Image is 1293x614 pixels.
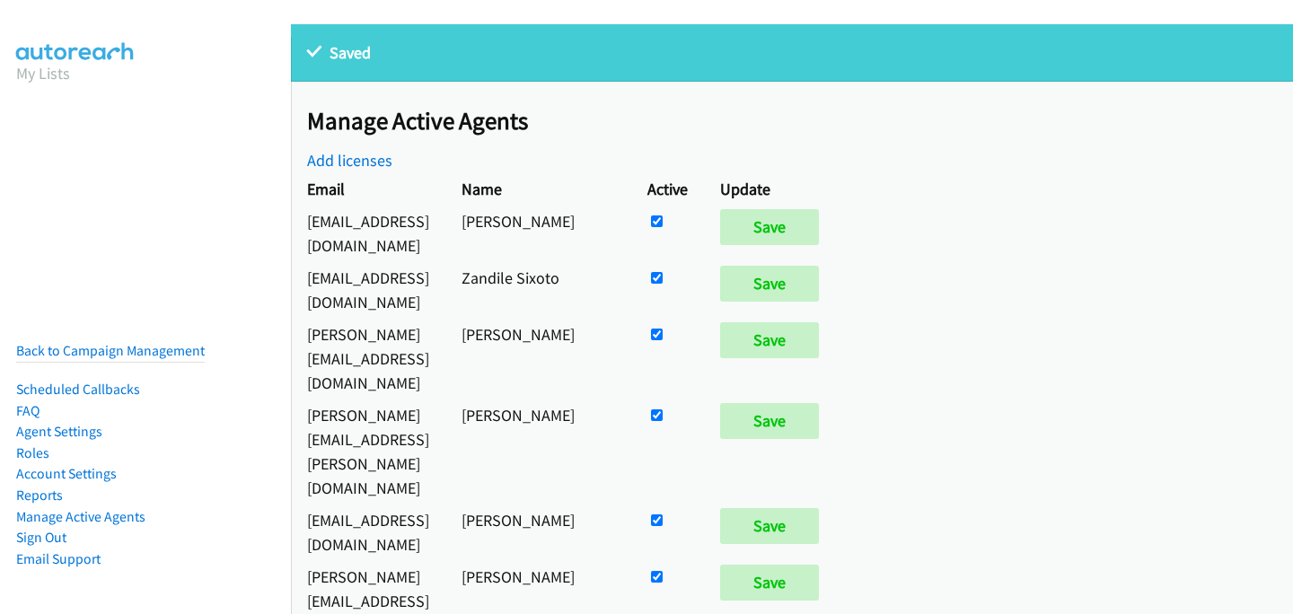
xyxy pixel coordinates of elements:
[307,150,392,171] a: Add licenses
[704,172,843,205] th: Update
[631,172,704,205] th: Active
[720,403,819,439] input: Save
[445,504,631,560] td: [PERSON_NAME]
[291,261,445,318] td: [EMAIL_ADDRESS][DOMAIN_NAME]
[445,261,631,318] td: Zandile Sixoto
[720,565,819,601] input: Save
[16,508,145,525] a: Manage Active Agents
[16,342,205,359] a: Back to Campaign Management
[16,381,140,398] a: Scheduled Callbacks
[16,402,40,419] a: FAQ
[16,465,117,482] a: Account Settings
[445,172,631,205] th: Name
[291,205,445,261] td: [EMAIL_ADDRESS][DOMAIN_NAME]
[445,205,631,261] td: [PERSON_NAME]
[720,322,819,358] input: Save
[291,172,445,205] th: Email
[16,487,63,504] a: Reports
[291,399,445,504] td: [PERSON_NAME][EMAIL_ADDRESS][PERSON_NAME][DOMAIN_NAME]
[291,504,445,560] td: [EMAIL_ADDRESS][DOMAIN_NAME]
[720,266,819,302] input: Save
[16,529,66,546] a: Sign Out
[720,508,819,544] input: Save
[307,106,1293,136] h2: Manage Active Agents
[291,318,445,399] td: [PERSON_NAME][EMAIL_ADDRESS][DOMAIN_NAME]
[445,318,631,399] td: [PERSON_NAME]
[445,399,631,504] td: [PERSON_NAME]
[16,550,101,567] a: Email Support
[720,209,819,245] input: Save
[16,423,102,440] a: Agent Settings
[307,40,1277,65] p: Saved
[16,63,70,83] a: My Lists
[16,444,49,461] a: Roles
